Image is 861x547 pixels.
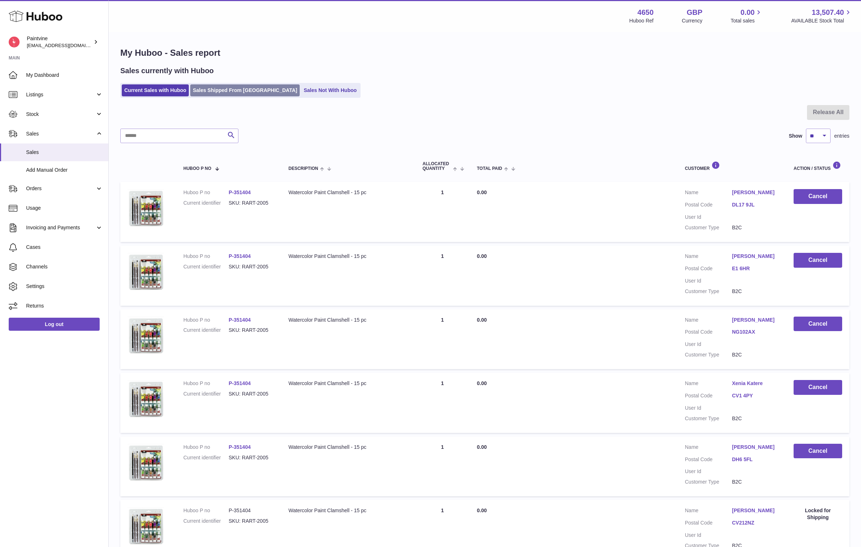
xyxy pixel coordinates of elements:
dt: Huboo P no [183,253,229,260]
div: Watercolor Paint Clamshell - 15 pc [288,317,408,323]
dd: SKU: RART-2005 [229,454,274,461]
button: Cancel [794,317,842,331]
span: entries [834,133,849,139]
span: 0.00 [477,317,487,323]
span: Add Manual Order [26,167,103,174]
a: E1 6HR [732,265,779,272]
a: Sales Not With Huboo [301,84,359,96]
a: P-351404 [229,189,251,195]
a: P-351404 [229,380,251,386]
img: 1632220876.png [128,253,164,291]
label: Show [789,133,802,139]
dt: Current identifier [183,263,229,270]
dt: User Id [685,532,732,539]
dt: Customer Type [685,479,732,485]
dt: User Id [685,405,732,412]
a: DL17 9JL [732,201,779,208]
a: CV1 4PY [732,392,779,399]
td: 1 [415,373,470,433]
div: Paintvine [27,35,92,49]
div: Watercolor Paint Clamshell - 15 pc [288,507,408,514]
dd: B2C [732,288,779,295]
div: Huboo Ref [629,17,654,24]
img: 1632220876.png [128,380,164,418]
span: Orders [26,185,95,192]
strong: 4650 [637,8,654,17]
dd: SKU: RART-2005 [229,200,274,206]
dt: Name [685,253,732,262]
dt: Customer Type [685,351,732,358]
a: [PERSON_NAME] [732,444,779,451]
dd: B2C [732,479,779,485]
dt: Postal Code [685,329,732,337]
span: Huboo P no [183,166,211,171]
span: 0.00 [741,8,755,17]
dt: Name [685,189,732,198]
span: Total sales [731,17,763,24]
dt: Postal Code [685,392,732,401]
span: Sales [26,149,103,156]
div: Locked for Shipping [794,507,842,521]
a: NG102AX [732,329,779,335]
span: Channels [26,263,103,270]
a: P-351404 [229,253,251,259]
td: 1 [415,246,470,306]
span: 0.00 [477,380,487,386]
dt: Name [685,507,732,516]
dt: Postal Code [685,201,732,210]
td: 1 [415,437,470,497]
td: 1 [415,182,470,242]
div: Action / Status [794,161,842,171]
div: Currency [682,17,703,24]
span: Usage [26,205,103,212]
span: 0.00 [477,189,487,195]
a: [PERSON_NAME] [732,189,779,196]
img: euan@paintvine.co.uk [9,37,20,47]
dt: Postal Code [685,456,732,465]
dt: User Id [685,468,732,475]
span: Cases [26,244,103,251]
button: Cancel [794,444,842,459]
span: 0.00 [477,444,487,450]
dt: Huboo P no [183,380,229,387]
dt: Current identifier [183,391,229,397]
dt: Name [685,380,732,389]
a: [PERSON_NAME] [732,507,779,514]
span: Description [288,166,318,171]
dd: P-351404 [229,507,274,514]
div: Watercolor Paint Clamshell - 15 pc [288,380,408,387]
span: ALLOCATED Quantity [423,162,451,171]
span: Total paid [477,166,502,171]
div: Watercolor Paint Clamshell - 15 pc [288,444,408,451]
strong: GBP [687,8,702,17]
a: Sales Shipped From [GEOGRAPHIC_DATA] [190,84,300,96]
dd: B2C [732,351,779,358]
span: Invoicing and Payments [26,224,95,231]
a: [PERSON_NAME] [732,253,779,260]
button: Cancel [794,253,842,268]
span: Returns [26,302,103,309]
td: 1 [415,309,470,369]
dd: SKU: RART-2005 [229,263,274,270]
h2: Sales currently with Huboo [120,66,214,76]
dt: User Id [685,214,732,221]
dd: SKU: RART-2005 [229,327,274,334]
dt: Name [685,317,732,325]
dt: Huboo P no [183,507,229,514]
dt: Current identifier [183,327,229,334]
dd: B2C [732,415,779,422]
dt: Name [685,444,732,452]
a: P-351404 [229,444,251,450]
a: [PERSON_NAME] [732,317,779,323]
dt: User Id [685,277,732,284]
span: 0.00 [477,253,487,259]
dt: Current identifier [183,454,229,461]
a: Current Sales with Huboo [122,84,189,96]
a: CV212NZ [732,519,779,526]
dt: Postal Code [685,519,732,528]
div: Watercolor Paint Clamshell - 15 pc [288,253,408,260]
span: AVAILABLE Stock Total [791,17,852,24]
dt: User Id [685,341,732,348]
img: 1632220876.png [128,189,164,227]
img: 1632220876.png [128,444,164,482]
